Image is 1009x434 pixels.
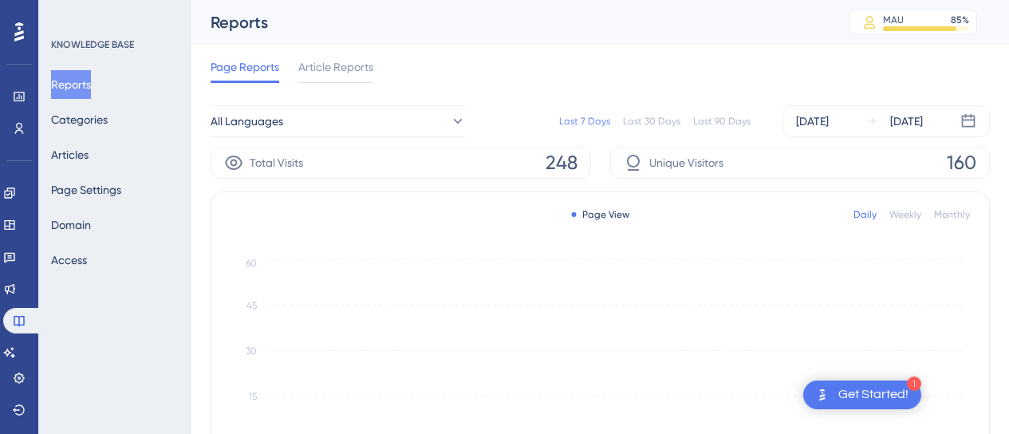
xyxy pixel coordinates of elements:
[890,112,923,131] div: [DATE]
[934,208,970,221] div: Monthly
[649,153,723,172] span: Unique Visitors
[246,258,257,269] tspan: 60
[246,345,257,357] tspan: 30
[889,208,921,221] div: Weekly
[813,385,832,404] img: launcher-image-alternative-text
[298,57,373,77] span: Article Reports
[51,246,87,274] button: Access
[796,112,829,131] div: [DATE]
[211,57,279,77] span: Page Reports
[947,150,976,176] span: 160
[571,208,629,221] div: Page View
[623,115,680,128] div: Last 30 Days
[951,14,969,26] div: 85 %
[51,140,89,169] button: Articles
[51,211,91,239] button: Domain
[51,70,91,99] button: Reports
[693,115,751,128] div: Last 90 Days
[907,377,921,391] div: 1
[246,300,257,311] tspan: 45
[211,105,466,137] button: All Languages
[803,381,921,409] div: Open Get Started! checklist, remaining modules: 1
[250,153,303,172] span: Total Visits
[838,386,908,404] div: Get Started!
[51,176,121,204] button: Page Settings
[211,112,283,131] span: All Languages
[211,11,810,34] div: Reports
[883,14,904,26] div: MAU
[51,38,134,51] div: KNOWLEDGE BASE
[559,115,610,128] div: Last 7 Days
[546,150,577,176] span: 248
[249,391,257,402] tspan: 15
[853,208,877,221] div: Daily
[51,105,108,134] button: Categories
